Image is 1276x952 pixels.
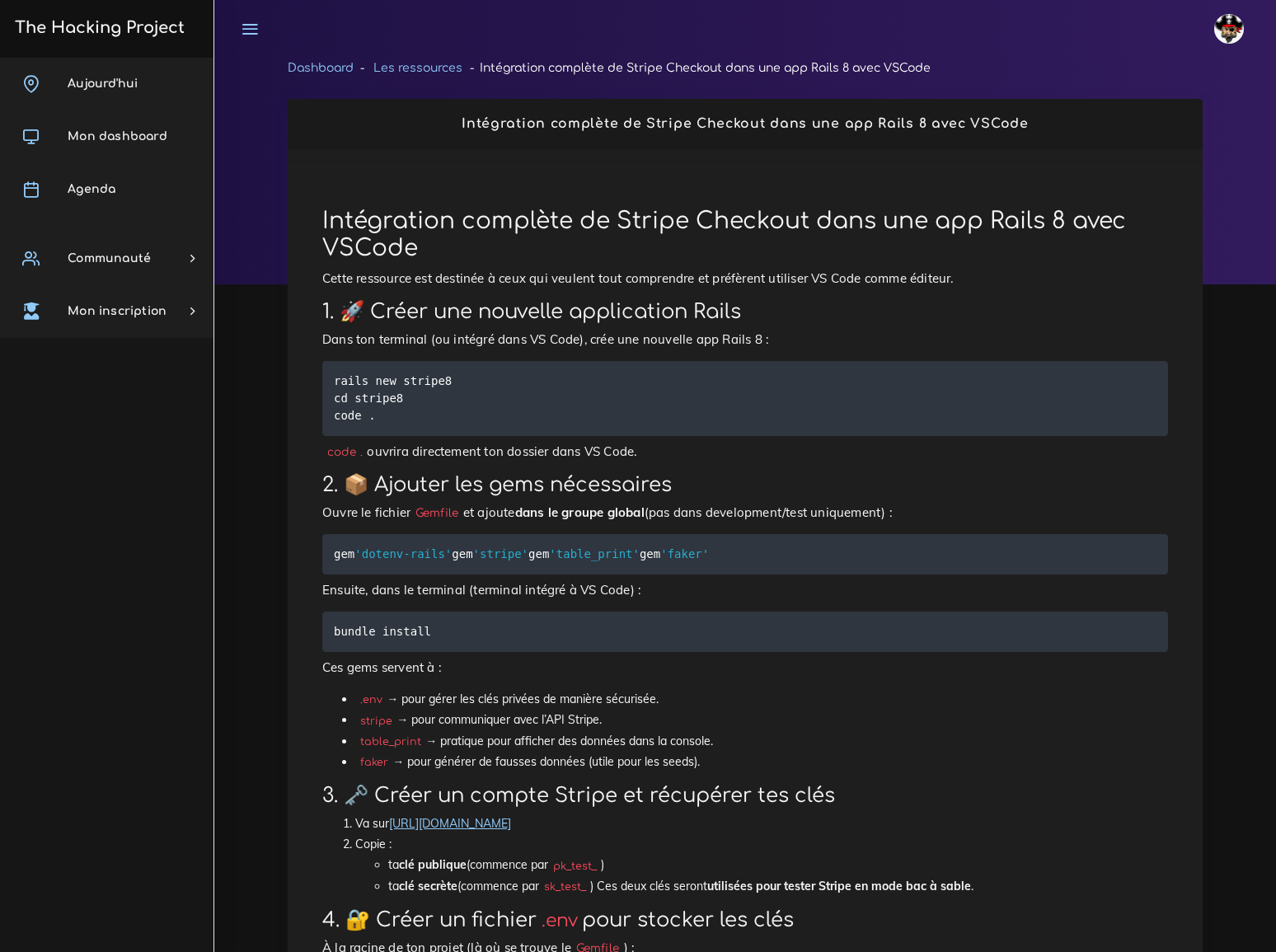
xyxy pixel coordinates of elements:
[389,816,511,831] a: [URL][DOMAIN_NAME]
[388,855,1168,875] li: ta (commence par )
[515,504,645,520] strong: dans le groupe global
[288,62,354,74] a: Dashboard
[660,547,709,560] span: 'faker'
[462,58,930,78] li: Intégration complète de Stripe Checkout dans une app Rails 8 avec VSCode
[334,622,436,640] code: bundle install
[322,442,1168,462] p: ouvrira directement ton dossier dans VS Code.
[355,713,396,729] code: stripe
[549,547,640,560] span: 'table_print'
[68,252,151,265] span: Communauté
[322,473,1168,497] h2: 2. 📦 Ajouter les gems nécessaires
[322,269,1168,288] p: Cette ressource est destinée à ceux qui veulent tout comprendre et préfèrent utiliser VS Code com...
[354,547,452,560] span: 'dotenv-rails'
[322,503,1168,523] p: Ouvre le fichier et ajoute (pas dans development/test uniquement) :
[373,62,462,74] a: Les ressources
[322,658,1168,678] p: Ces gems servent à :
[355,689,1168,710] li: → pour gérer les clés privées de manière sécurisée.
[1214,14,1244,44] img: avatar
[68,77,138,90] span: Aujourd'hui
[355,710,1168,730] li: → pour communiquer avec l’API Stripe.
[355,692,387,708] code: .env
[473,547,528,560] span: 'stripe'
[68,130,167,143] span: Mon dashboard
[10,19,185,37] h3: The Hacking Project
[399,857,467,872] strong: clé publique
[355,731,1168,752] li: → pratique pour afficher des données dans la console.
[399,879,457,893] strong: clé secrète
[334,545,714,563] code: gem gem gem gem
[305,116,1185,132] h2: Intégration complète de Stripe Checkout dans une app Rails 8 avec VSCode
[548,858,601,875] code: pk_test_
[322,443,367,461] code: code .
[322,330,1168,349] p: Dans ton terminal (ou intégré dans VS Code), crée une nouvelle app Rails 8 :
[355,734,425,750] code: table_print
[410,504,463,522] code: Gemfile
[322,908,1168,932] h2: 4. 🔐 Créer un fichier pour stocker les clés
[355,752,1168,772] li: → pour générer de fausses données (utile pour les seeds).
[355,814,1168,834] li: Va sur
[537,908,582,933] code: .env
[68,183,115,195] span: Agenda
[322,784,1168,808] h2: 3. 🗝️ Créer un compte Stripe et récupérer tes clés
[355,754,392,771] code: faker
[334,372,452,424] code: rails new stripe8 cd stripe8 code .
[539,879,590,895] code: sk_test_
[68,305,167,317] span: Mon inscription
[355,834,1168,897] li: Copie :
[322,208,1168,263] h1: Intégration complète de Stripe Checkout dans une app Rails 8 avec VSCode
[707,879,971,893] strong: utilisées pour tester Stripe en mode bac à sable
[322,300,1168,324] h2: 1. 🚀 Créer une nouvelle application Rails
[322,580,1168,600] p: Ensuite, dans le terminal (terminal intégré à VS Code) :
[388,876,1168,897] li: ta (commence par ) Ces deux clés seront .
